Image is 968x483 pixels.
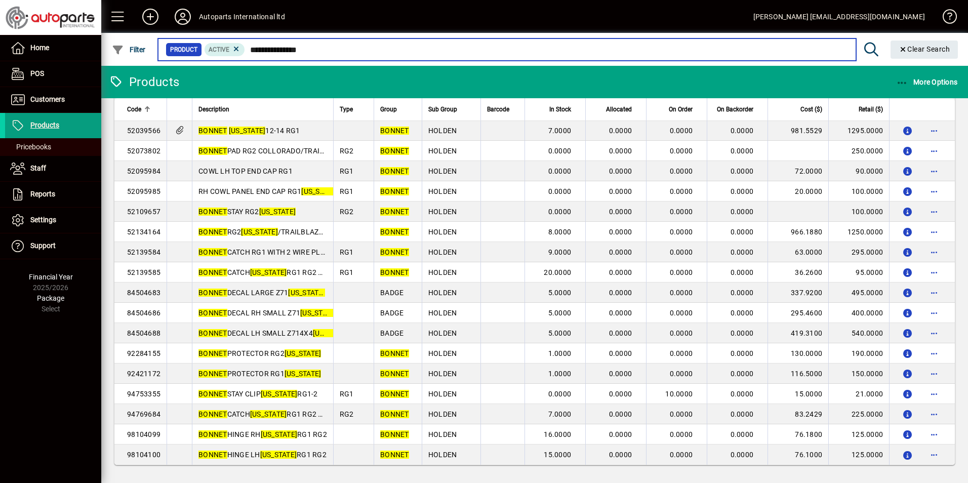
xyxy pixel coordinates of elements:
[670,329,693,337] span: 0.0000
[380,248,409,256] em: BONNET
[828,181,889,202] td: 100.0000
[288,289,325,297] em: [US_STATE]
[926,264,942,280] button: More options
[127,167,160,175] span: 52095984
[428,430,457,438] span: HOLDEN
[548,248,572,256] span: 9.0000
[380,104,416,115] div: Group
[198,187,338,195] span: RH COWL PANEL END CAP RG1
[926,163,942,179] button: More options
[828,283,889,303] td: 495.0000
[926,204,942,220] button: More options
[428,104,474,115] div: Sub Group
[261,430,298,438] em: [US_STATE]
[5,208,101,233] a: Settings
[548,228,572,236] span: 8.0000
[670,349,693,357] span: 0.0000
[428,390,457,398] span: HOLDEN
[313,329,350,337] em: [US_STATE]
[198,349,227,357] em: BONNET
[548,410,572,418] span: 7.0000
[670,451,693,459] span: 0.0000
[198,329,227,337] em: BONNET
[127,451,160,459] span: 98104100
[127,147,160,155] span: 52073802
[134,8,167,26] button: Add
[670,147,693,155] span: 0.0000
[548,329,572,337] span: 5.0000
[800,104,822,115] span: Cost ($)
[828,303,889,323] td: 400.0000
[428,268,457,276] span: HOLDEN
[127,127,160,135] span: 52039566
[609,127,632,135] span: 0.0000
[828,242,889,262] td: 295.0000
[768,404,828,424] td: 83.2429
[669,104,693,115] span: On Order
[768,222,828,242] td: 966.1880
[300,309,337,317] em: [US_STATE]
[127,329,160,337] span: 84504688
[828,364,889,384] td: 150.0000
[609,268,632,276] span: 0.0000
[828,202,889,222] td: 100.0000
[717,104,753,115] span: On Backorder
[109,74,179,90] div: Products
[30,164,46,172] span: Staff
[198,104,327,115] div: Description
[731,329,754,337] span: 0.0000
[428,349,457,357] span: HOLDEN
[127,208,160,216] span: 52109657
[285,370,321,378] em: [US_STATE]
[30,216,56,224] span: Settings
[768,323,828,343] td: 419.3100
[828,384,889,404] td: 21.0000
[380,309,404,317] span: BADGE
[428,167,457,175] span: HOLDEN
[731,349,754,357] span: 0.0000
[259,208,296,216] em: [US_STATE]
[609,228,632,236] span: 0.0000
[127,248,160,256] span: 52139584
[340,268,354,276] span: RG1
[926,325,942,341] button: More options
[198,430,327,438] span: HINGE RH RG1 RG2
[30,190,55,198] span: Reports
[5,156,101,181] a: Staff
[926,447,942,463] button: More options
[731,248,754,256] span: 0.0000
[29,273,73,281] span: Financial Year
[609,329,632,337] span: 0.0000
[768,262,828,283] td: 36.2600
[768,424,828,445] td: 76.1800
[198,451,327,459] span: HINGE LH RG1 RG2
[609,187,632,195] span: 0.0000
[665,390,693,398] span: 10.0000
[828,141,889,161] td: 250.0000
[30,95,65,103] span: Customers
[198,430,227,438] em: BONNET
[487,104,509,115] span: Barcode
[380,167,409,175] em: BONNET
[828,161,889,181] td: 90.0000
[670,187,693,195] span: 0.0000
[894,73,960,91] button: More Options
[828,404,889,424] td: 225.0000
[380,289,404,297] span: BADGE
[670,410,693,418] span: 0.0000
[127,268,160,276] span: 52139585
[609,309,632,317] span: 0.0000
[548,127,572,135] span: 7.0000
[380,451,409,459] em: BONNET
[653,104,702,115] div: On Order
[198,268,347,276] span: CATCH RG1 RG2 NO WIRE
[609,349,632,357] span: 0.0000
[198,147,227,155] em: BONNET
[768,283,828,303] td: 337.9200
[428,248,457,256] span: HOLDEN
[609,289,632,297] span: 0.0000
[670,228,693,236] span: 0.0000
[380,127,409,135] em: BONNET
[548,167,572,175] span: 0.0000
[170,45,197,55] span: Product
